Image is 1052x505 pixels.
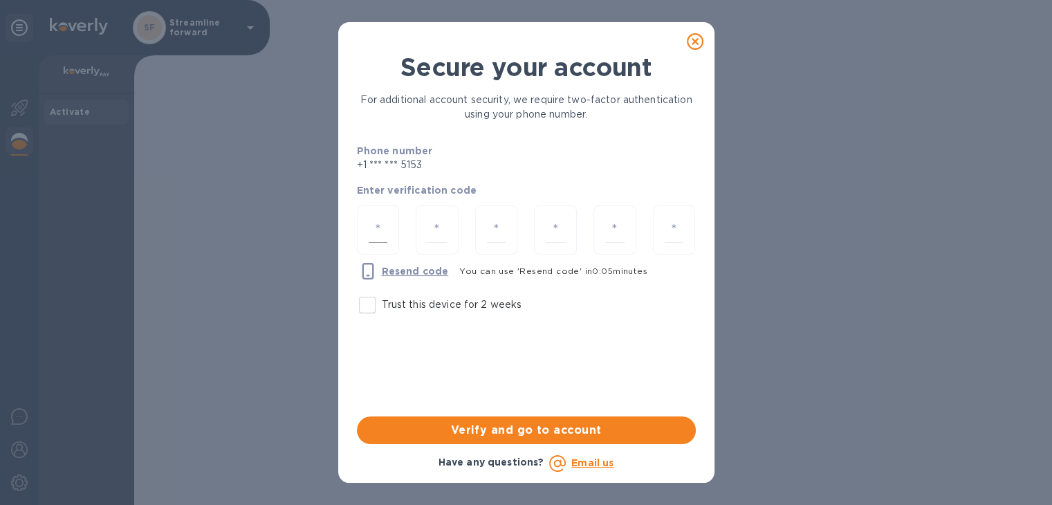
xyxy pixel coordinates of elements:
[571,457,613,468] a: Email us
[357,93,696,122] p: For additional account security, we require two-factor authentication using your phone number.
[368,422,685,439] span: Verify and go to account
[459,266,647,276] span: You can use 'Resend code' in 0 : 05 minutes
[357,145,433,156] b: Phone number
[357,416,696,444] button: Verify and go to account
[382,266,449,277] u: Resend code
[357,183,696,197] p: Enter verification code
[382,297,522,312] p: Trust this device for 2 weeks
[357,53,696,82] h1: Secure your account
[439,457,544,468] b: Have any questions?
